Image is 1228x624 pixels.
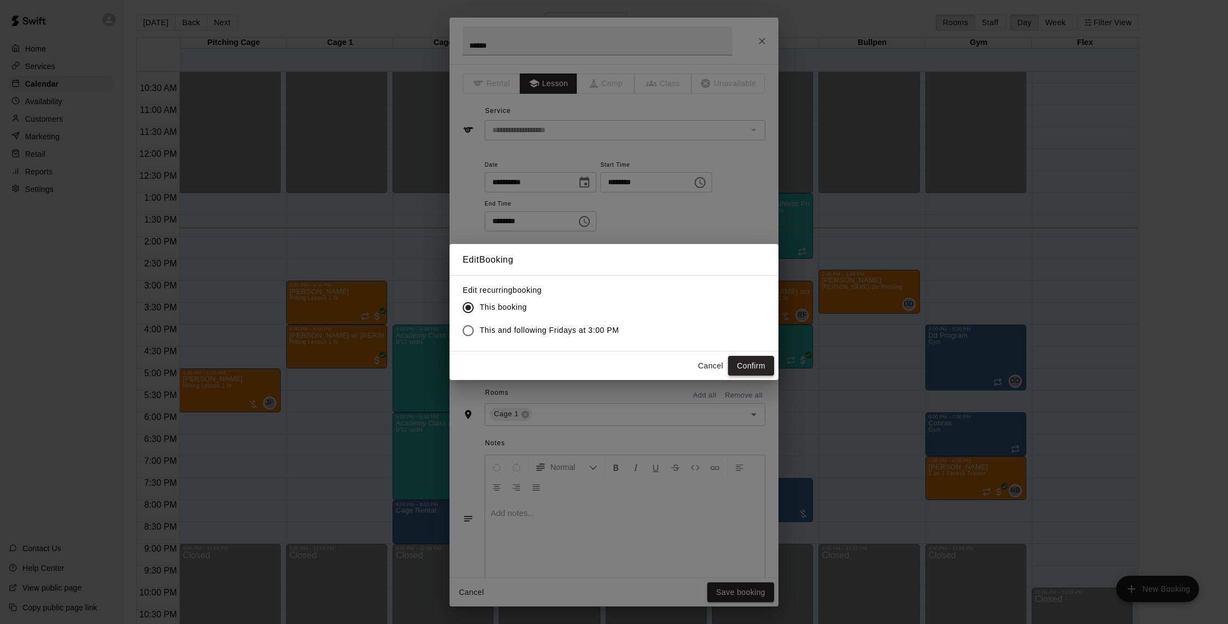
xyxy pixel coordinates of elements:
[480,325,619,336] span: This and following Fridays at 3:00 PM
[728,356,774,376] button: Confirm
[480,302,527,313] span: This booking
[463,285,628,296] label: Edit recurring booking
[450,244,778,276] h2: Edit Booking
[693,356,728,376] button: Cancel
